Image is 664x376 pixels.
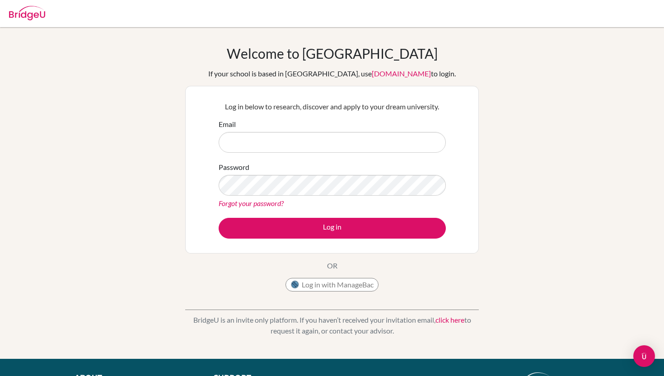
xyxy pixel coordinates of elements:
label: Email [219,119,236,130]
p: OR [327,260,337,271]
div: Open Intercom Messenger [633,345,655,367]
p: BridgeU is an invite only platform. If you haven’t received your invitation email, to request it ... [185,315,479,336]
a: click here [435,315,464,324]
label: Password [219,162,249,173]
p: Log in below to research, discover and apply to your dream university. [219,101,446,112]
img: Bridge-U [9,6,45,20]
a: [DOMAIN_NAME] [372,69,431,78]
a: Forgot your password? [219,199,284,207]
button: Log in with ManageBac [285,278,379,291]
h1: Welcome to [GEOGRAPHIC_DATA] [227,45,438,61]
div: If your school is based in [GEOGRAPHIC_DATA], use to login. [208,68,456,79]
button: Log in [219,218,446,239]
